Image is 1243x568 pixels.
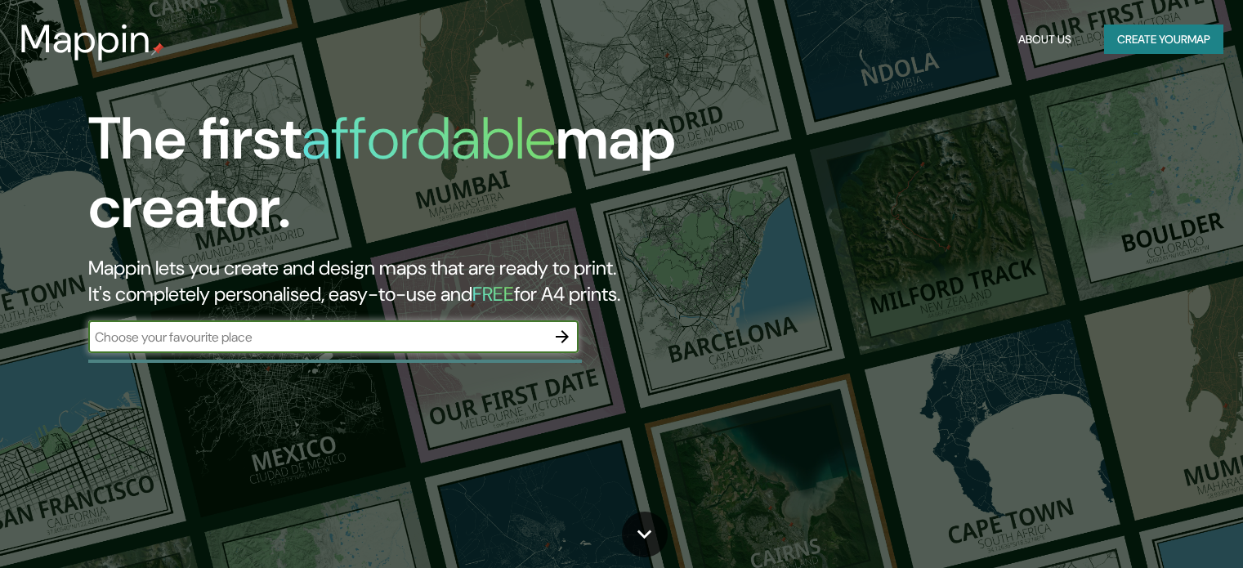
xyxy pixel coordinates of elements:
h1: The first map creator. [88,105,710,255]
h2: Mappin lets you create and design maps that are ready to print. It's completely personalised, eas... [88,255,710,307]
button: Create yourmap [1104,25,1223,55]
img: mappin-pin [151,42,164,56]
button: About Us [1012,25,1078,55]
h3: Mappin [20,16,151,62]
input: Choose your favourite place [88,328,546,347]
h1: affordable [302,101,556,177]
h5: FREE [472,281,514,306]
